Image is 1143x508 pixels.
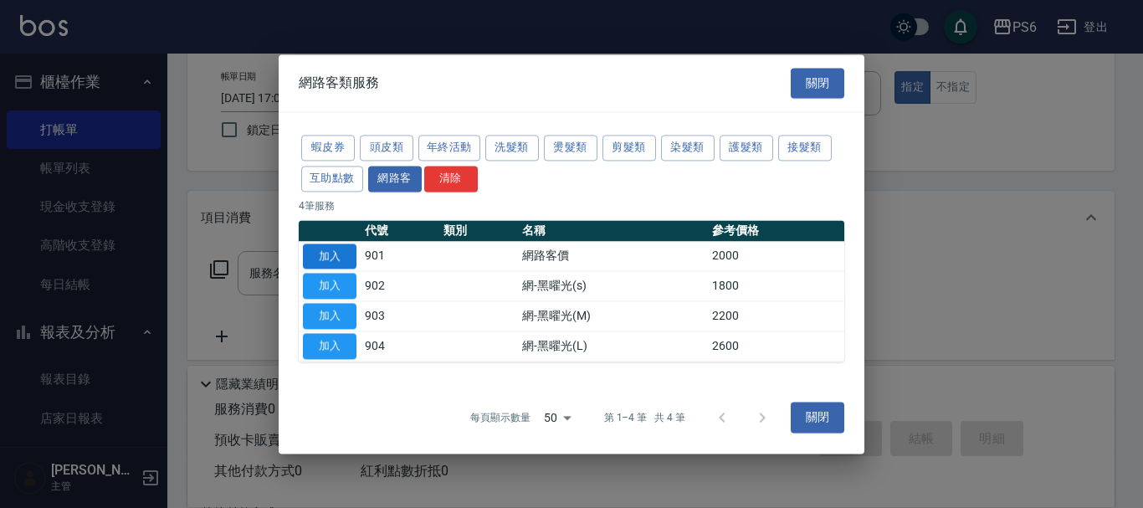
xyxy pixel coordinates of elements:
button: 年終活動 [418,135,480,161]
button: 染髮類 [661,135,715,161]
div: 50 [537,395,577,440]
td: 902 [361,271,439,301]
th: 代號 [361,220,439,242]
button: 接髮類 [778,135,832,161]
button: 剪髮類 [602,135,656,161]
p: 4 筆服務 [299,198,844,213]
button: 清除 [424,166,478,192]
button: 關閉 [791,403,844,434]
th: 參考價格 [708,220,844,242]
td: 2600 [708,331,844,362]
button: 加入 [303,333,356,359]
td: 2200 [708,301,844,331]
button: 燙髮類 [544,135,597,161]
th: 名稱 [518,220,708,242]
button: 洗髮類 [485,135,539,161]
th: 類別 [439,220,518,242]
td: 網-黑曜光(M) [518,301,708,331]
span: 網路客類服務 [299,74,379,91]
button: 加入 [303,303,356,329]
td: 網-黑曜光(L) [518,331,708,362]
td: 903 [361,301,439,331]
button: 蝦皮券 [301,135,355,161]
button: 互助點數 [301,166,363,192]
button: 關閉 [791,68,844,99]
button: 頭皮類 [360,135,413,161]
td: 904 [361,331,439,362]
td: 網-黑曜光(s) [518,271,708,301]
td: 網路客價 [518,241,708,271]
td: 1800 [708,271,844,301]
button: 護髮類 [720,135,773,161]
button: 加入 [303,274,356,300]
button: 加入 [303,244,356,269]
p: 每頁顯示數量 [470,410,530,425]
td: 901 [361,241,439,271]
p: 第 1–4 筆 共 4 筆 [604,410,685,425]
td: 2000 [708,241,844,271]
button: 網路客 [368,166,422,192]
